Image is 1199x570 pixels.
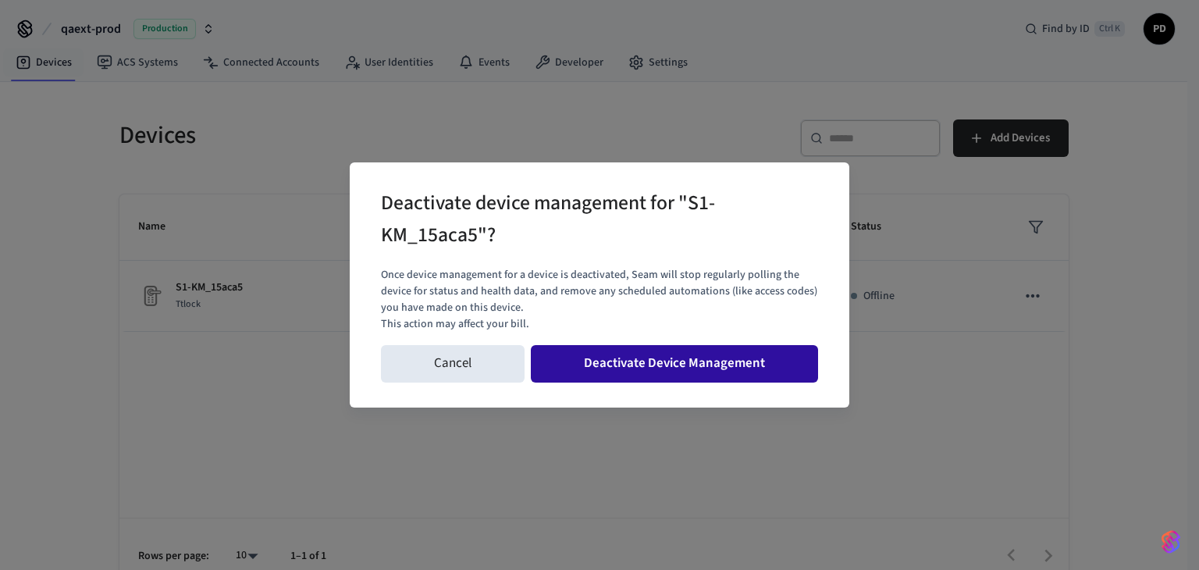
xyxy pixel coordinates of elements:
p: This action may affect your bill. [381,316,818,333]
button: Cancel [381,345,525,383]
h2: Deactivate device management for "S1-KM_15aca5"? [381,181,774,261]
img: SeamLogoGradient.69752ec5.svg [1162,529,1180,554]
p: Once device management for a device is deactivated, Seam will stop regularly polling the device f... [381,267,818,316]
button: Deactivate Device Management [531,345,818,383]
